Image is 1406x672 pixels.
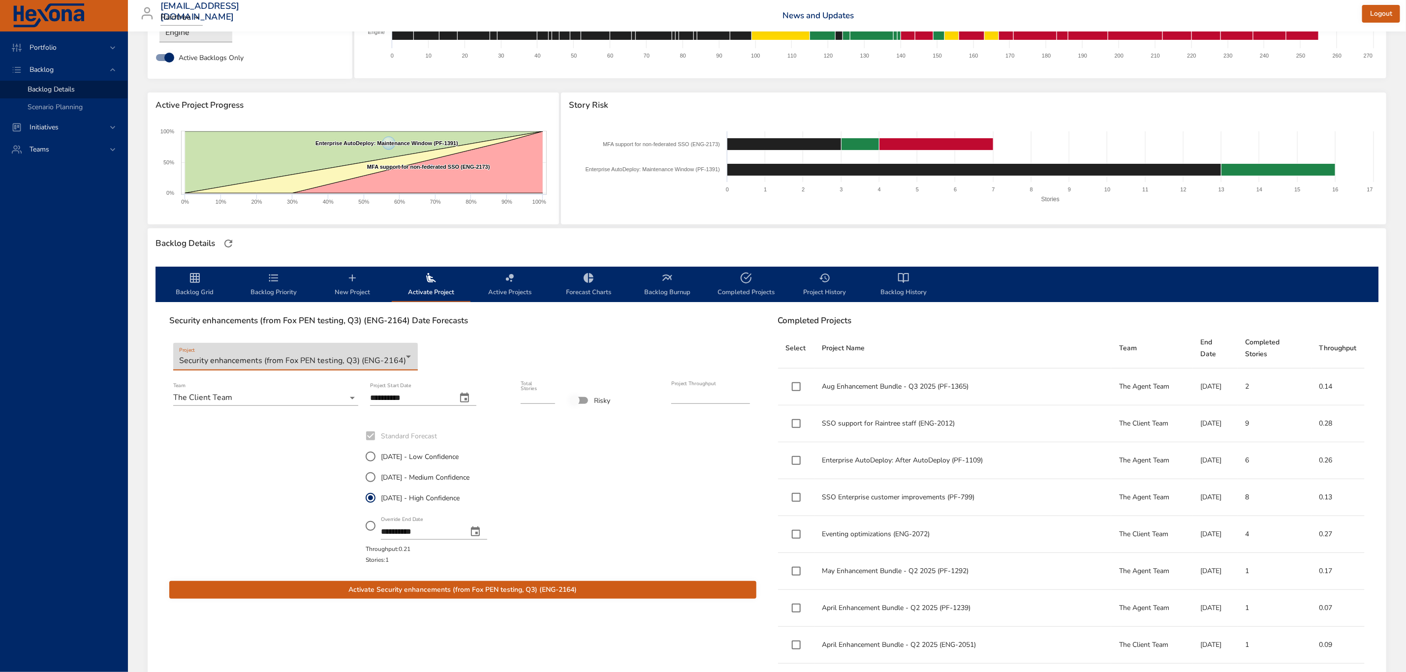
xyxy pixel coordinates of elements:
td: The Agent Team [1111,590,1192,627]
span: Standard Forecast [381,431,437,441]
td: 0.28 [1312,405,1365,442]
span: Risky [594,396,610,406]
label: Total Stories [521,381,547,392]
text: 140 [897,53,906,59]
span: [DATE] - High Confidence [381,493,460,503]
text: 13 [1219,186,1224,192]
td: The Agent Team [1111,368,1192,405]
label: Project Start Date [370,383,411,389]
div: Raintree [160,10,203,26]
text: 1 [764,186,767,192]
text: 210 [1151,53,1160,59]
td: 9 [1238,405,1312,442]
td: [DATE] [1192,368,1238,405]
td: The Client Team [1111,516,1192,553]
td: 0.07 [1312,590,1365,627]
div: Backlog Details [153,236,218,251]
text: 100 [751,53,760,59]
button: change date [464,520,487,544]
td: Enterprise AutoDeploy: After AutoDeploy (PF-1109) [814,442,1112,479]
span: Forecast Charts [555,272,622,298]
span: Initiatives [22,122,66,132]
span: Active Backlogs Only [179,53,244,63]
text: 80% [466,199,476,205]
div: Security enhancements (from Fox PEN testing, Q3) (ENG-2164) [173,343,418,370]
text: 7 [992,186,995,192]
th: Project Name [814,329,1112,368]
span: New Project [319,272,386,298]
text: 16 [1333,186,1339,192]
td: [DATE] [1192,405,1238,442]
text: 90 [717,53,722,59]
h6: Completed Projects [778,316,1365,326]
td: The Client Team [1111,405,1192,442]
span: Activate Security enhancements (from Fox PEN testing, Q3) (ENG-2164) [177,584,749,596]
button: Activate Security enhancements (from Fox PEN testing, Q3) (ENG-2164) [169,581,756,599]
input: Override End Datechange date [381,524,460,540]
div: The Client Team [173,390,358,406]
text: 6 [954,186,957,192]
text: 2 [802,186,805,192]
text: 0% [181,199,189,205]
th: Completed Stories [1238,329,1312,368]
span: Stories: 1 [366,556,389,564]
td: Aug Enhancement Bundle - Q3 2025 (PF-1365) [814,368,1112,405]
text: 240 [1260,53,1269,59]
text: 10% [216,199,226,205]
td: 0.09 [1312,627,1365,664]
text: MFA support for non-federated SSO (ENG-2173) [367,164,490,170]
td: [DATE] [1192,590,1238,627]
text: 14 [1256,186,1262,192]
label: Project Throughput [671,381,716,387]
td: 8 [1238,479,1312,516]
text: 10 [1105,186,1111,192]
td: 1 [1238,627,1312,664]
td: 4 [1238,516,1312,553]
span: Story Risk [569,100,1378,110]
text: 12 [1181,186,1187,192]
td: SSO Enterprise customer improvements (PF-799) [814,479,1112,516]
span: Logout [1370,8,1392,20]
text: 40 [534,53,540,59]
text: 0 [726,186,729,192]
img: Hexona [12,3,86,28]
text: 20 [462,53,468,59]
text: 11 [1143,186,1149,192]
td: 0.27 [1312,516,1365,553]
td: [DATE] [1192,553,1238,590]
text: 3 [840,186,843,192]
span: Backlog Priority [240,272,307,298]
text: 120 [824,53,833,59]
text: 5 [916,186,919,192]
text: 50% [163,159,174,165]
th: Select [778,329,814,368]
text: 50% [358,199,369,205]
text: 70% [430,199,441,205]
text: MFA support for non-federated SSO (ENG-2173) [603,141,720,147]
span: Backlog Burnup [634,272,701,298]
th: Team [1111,329,1192,368]
td: 0.13 [1312,479,1365,516]
text: 60% [394,199,405,205]
a: News and Updates [782,10,854,21]
span: Project History [791,272,858,298]
button: Logout [1362,5,1400,23]
text: 60 [607,53,613,59]
span: Backlog History [870,272,937,298]
h3: [EMAIL_ADDRESS][DOMAIN_NAME] [160,1,240,22]
td: [DATE] [1192,479,1238,516]
text: 170 [1005,53,1014,59]
span: [DATE] - Low Confidence [381,452,459,462]
text: 30 [499,53,504,59]
td: 1 [1238,590,1312,627]
text: 270 [1364,53,1373,59]
td: 0.17 [1312,553,1365,590]
text: 100% [160,128,174,134]
text: 9 [1068,186,1071,192]
text: Stories [1041,196,1060,203]
span: Active Project Progress [156,100,551,110]
td: The Agent Team [1111,442,1192,479]
span: Scenario Planning [28,102,83,112]
button: change date [453,386,476,410]
td: 0.14 [1312,368,1365,405]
